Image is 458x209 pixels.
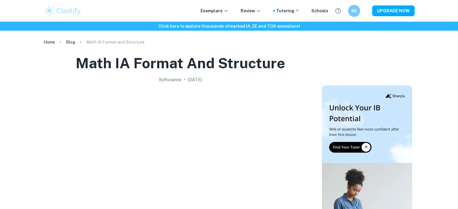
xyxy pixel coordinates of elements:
img: Clastify logo [44,5,82,17]
a: Blog [66,38,75,46]
button: KK [348,5,360,17]
button: Help and Feedback [333,6,343,16]
img: Math IA Format and Structure cover image [60,85,301,206]
a: Schools [311,8,328,14]
h2: [DATE] [188,76,202,83]
h6: KK [351,8,357,14]
h2: By Roxanne [159,76,182,83]
p: Review [241,8,261,14]
p: Math IA Format and Structure [86,39,145,45]
p: Exemplars [201,8,229,14]
h6: Click here to explore thousands of marked IA, EE and TOK exemplars ! [1,23,457,29]
p: • [184,76,185,83]
h1: Math IA Format and Structure [76,54,285,73]
button: UPGRADE NOW [372,5,415,16]
a: Tutoring [276,8,299,14]
a: Home [44,38,55,46]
